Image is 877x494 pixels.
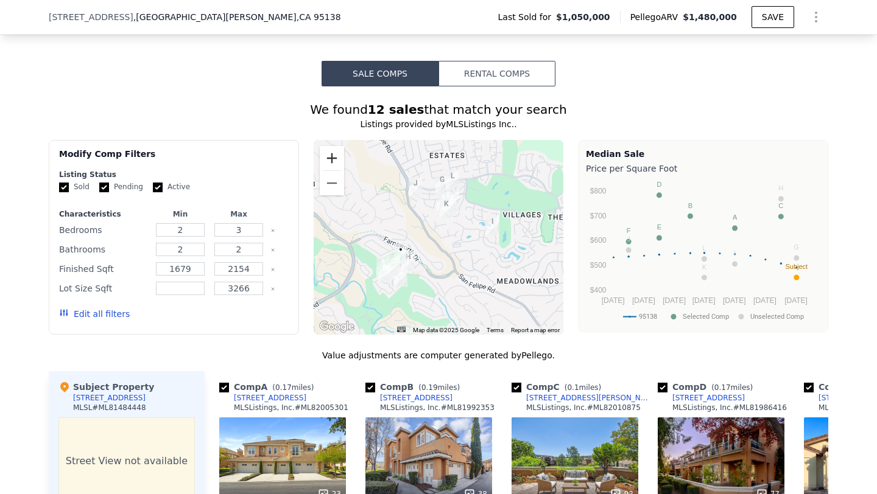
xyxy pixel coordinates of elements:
[133,11,341,23] span: , [GEOGRAPHIC_DATA][PERSON_NAME]
[586,160,820,177] div: Price per Square Foot
[526,393,653,403] div: [STREET_ADDRESS][PERSON_NAME]
[486,215,499,236] div: 6195 Gerdts Dr
[317,319,357,335] a: Open this area in Google Maps (opens a new window)
[320,146,344,170] button: Zoom in
[785,263,808,270] text: Subject
[586,177,820,329] svg: A chart.
[672,403,787,412] div: MLSListings, Inc. # ML81986416
[498,11,557,23] span: Last Sold for
[734,249,736,257] text: I
[59,280,149,297] div: Lot Size Sqft
[702,263,707,271] text: K
[317,319,357,335] img: Google
[153,182,190,192] label: Active
[59,209,149,219] div: Characteristics
[365,381,465,393] div: Comp B
[49,118,828,130] div: Listings provided by MLSListings Inc. .
[437,192,450,212] div: 3328 Lake Albano Cir
[368,102,424,117] strong: 12 sales
[435,173,449,194] div: 3230 Lake Albano Cir
[270,267,275,272] button: Clear
[73,393,146,403] div: [STREET_ADDRESS]
[409,177,422,198] div: 2059 Folle Blanche Dr
[401,251,415,271] div: 5384 Silver Trail Ct
[59,170,289,179] div: Listing Status
[59,183,69,192] input: Sold
[380,403,495,412] div: MLSListings, Inc. # ML81992353
[733,214,738,221] text: A
[663,296,686,305] text: [DATE]
[556,11,610,23] span: $1,050,000
[219,393,306,403] a: [STREET_ADDRESS]
[59,260,149,277] div: Finished Sqft
[421,383,438,392] span: 0.19
[270,228,275,233] button: Clear
[794,243,800,251] text: G
[706,383,758,392] span: ( miles)
[59,221,149,238] div: Bedrooms
[590,261,607,270] text: $500
[627,227,631,234] text: F
[59,308,130,320] button: Edit all filters
[267,383,319,392] span: ( miles)
[270,287,275,291] button: Clear
[753,296,777,305] text: [DATE]
[394,266,407,287] div: 5437 Silver Vista Way
[446,192,459,212] div: 3355 Lake Lesina Dr
[446,170,459,190] div: 3123 Lake Trasimeno Dr
[750,313,804,321] text: Unselected Comp
[672,393,745,403] div: [STREET_ADDRESS]
[380,393,453,403] div: [STREET_ADDRESS]
[414,383,465,392] span: ( miles)
[378,262,392,282] div: 5329 Silver Point Way
[590,236,607,245] text: $600
[632,296,655,305] text: [DATE]
[59,182,90,192] label: Sold
[234,393,306,403] div: [STREET_ADDRESS]
[657,223,661,231] text: E
[153,183,163,192] input: Active
[59,241,149,258] div: Bathrooms
[752,6,794,28] button: SAVE
[683,12,737,22] span: $1,480,000
[560,383,606,392] span: ( miles)
[275,383,292,392] span: 0.17
[567,383,579,392] span: 0.1
[212,209,266,219] div: Max
[688,202,692,209] text: B
[58,381,154,393] div: Subject Property
[658,381,758,393] div: Comp D
[49,349,828,361] div: Value adjustments are computer generated by Pellego .
[153,209,207,219] div: Min
[590,187,607,195] text: $800
[512,393,653,403] a: [STREET_ADDRESS][PERSON_NAME]
[778,184,783,192] text: H
[804,5,828,29] button: Show Options
[512,381,606,393] div: Comp C
[365,393,453,403] a: [STREET_ADDRESS]
[219,381,319,393] div: Comp A
[320,171,344,195] button: Zoom out
[526,403,641,412] div: MLSListings, Inc. # ML82010875
[630,11,683,23] span: Pellego ARV
[376,256,390,277] div: 6141 Country Club Pkwy # Py
[387,255,400,276] div: 5365 Silver Knoll Ct
[99,183,109,192] input: Pending
[322,61,438,86] button: Sale Comps
[784,296,808,305] text: [DATE]
[627,235,630,243] text: J
[723,296,746,305] text: [DATE]
[590,212,607,220] text: $700
[487,327,504,333] a: Terms (opens in new tab)
[270,248,275,252] button: Clear
[397,327,406,332] button: Keyboard shortcuts
[602,296,625,305] text: [DATE]
[692,296,716,305] text: [DATE]
[702,245,706,252] text: L
[511,327,560,333] a: Report a map error
[73,403,146,412] div: MLSL # ML81484448
[778,202,783,209] text: C
[59,148,289,170] div: Modify Comp Filters
[234,403,348,412] div: MLSListings, Inc. # ML82005301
